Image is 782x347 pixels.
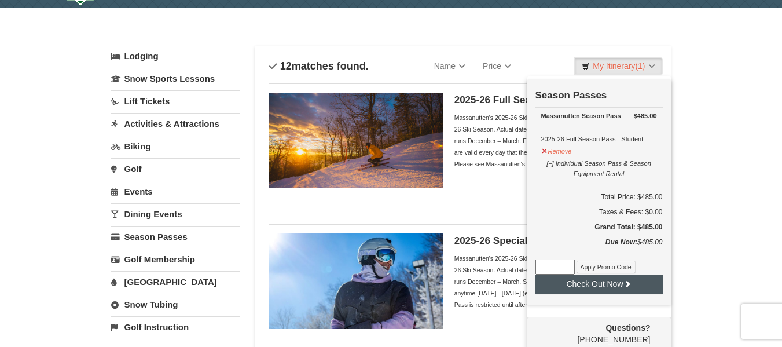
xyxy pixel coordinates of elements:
[454,112,657,170] div: Massanutten's 2025-26 Ski Season Passes are valid throughout the 2025-26 Ski Season. Actual dates...
[541,110,657,122] div: Massanutten Season Pass
[111,226,240,247] a: Season Passes
[111,203,240,225] a: Dining Events
[605,238,637,246] strong: Due Now:
[111,46,240,67] a: Lodging
[577,261,636,273] button: Apply Promo Code
[635,61,645,71] span: (1)
[605,323,650,333] strong: Questions?
[269,93,443,188] img: 6619937-208-2295c65e.jpg
[454,94,657,106] h5: 2025-26 Full Season Individual Ski Pass
[535,236,663,260] div: $485.00
[454,253,657,311] div: Massanutten's 2025-26 Ski Season Passes are valid throughout the 2025-26 Ski Season. Actual dates...
[541,110,657,145] div: 2025-26 Full Season Pass - Student
[111,68,240,89] a: Snow Sports Lessons
[280,60,292,72] span: 12
[541,155,657,180] button: [+] Individual Season Pass & Season Equipment Rental
[634,110,657,122] strong: $485.00
[535,191,663,203] h6: Total Price: $485.00
[535,322,651,344] span: [PHONE_NUMBER]
[111,136,240,157] a: Biking
[425,54,474,78] a: Name
[535,206,663,218] div: Taxes & Fees: $0.00
[535,275,663,293] button: Check Out Now
[111,113,240,134] a: Activities & Attractions
[535,221,663,233] h5: Grand Total: $485.00
[574,57,662,75] a: My Itinerary(1)
[474,54,520,78] a: Price
[111,316,240,338] a: Golf Instruction
[111,294,240,315] a: Snow Tubing
[541,143,572,157] button: Remove
[269,60,369,72] h4: matches found.
[111,249,240,270] a: Golf Membership
[535,90,607,101] strong: Season Passes
[111,90,240,112] a: Lift Tickets
[269,233,443,328] img: 6619937-198-dda1df27.jpg
[111,158,240,180] a: Golf
[454,235,657,247] h5: 2025-26 Special Value Season Pass - Adult
[111,181,240,202] a: Events
[111,271,240,293] a: [GEOGRAPHIC_DATA]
